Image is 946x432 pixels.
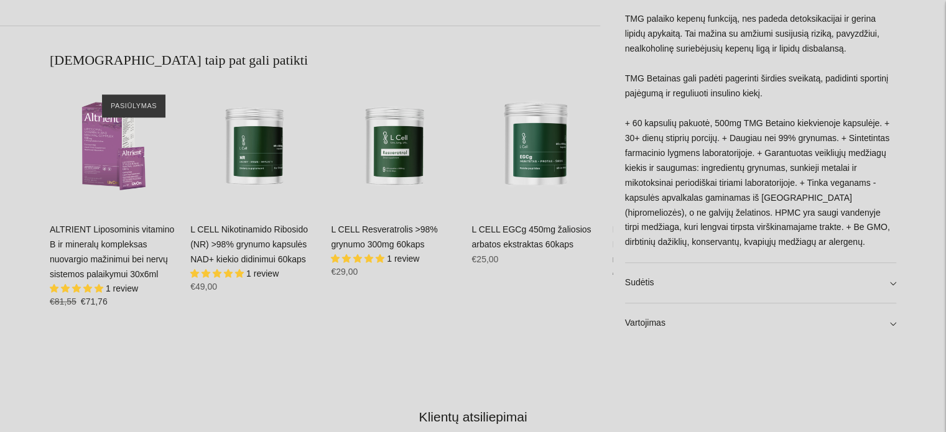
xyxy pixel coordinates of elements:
a: L CELL Nikotinamido Ribosido (NR) >98% grynumo kapsulės NAD+ kiekio didinimui 60kaps [190,82,318,210]
a: L CELL EGCg 450mg žaliosios arbatos ekstraktas 60kaps [471,82,600,210]
span: 1 review [106,283,138,293]
span: 5.00 stars [331,254,387,264]
h2: [DEMOGRAPHIC_DATA] taip pat gali patikti [50,51,600,70]
span: 5.00 stars [50,283,106,293]
span: 5.00 stars [190,269,246,278]
span: €25,00 [471,254,498,264]
span: 1 review [246,269,279,278]
a: Vartojimas [625,303,896,343]
a: ALTRIENT Liposominis vitamino B ir mineralų kompleksas nuovargio mažinimui bei nervų sistemos pal... [50,82,178,210]
s: €81,55 [50,296,77,306]
span: €49,00 [190,282,217,292]
a: L CELL Resveratrolis >98% grynumo 300mg 60kaps [331,224,437,249]
a: L CELL EGCg 450mg žaliosios arbatos ekstraktas 60kaps [471,224,591,249]
span: 1 review [387,254,419,264]
a: ALTRIENT Liposominis vitamino B ir mineralų kompleksas nuovargio mažinimui bei nervų sistemos pal... [50,224,174,279]
a: L CELL Resveratrolis >98% grynumo 300mg 60kaps [331,82,459,210]
span: €71,76 [81,296,108,306]
span: €29,00 [331,267,358,277]
a: L CELL Nikotinamido Ribosido (NR) >98% grynumo kapsulės NAD+ kiekio didinimui 60kaps [190,224,308,264]
a: Sudėtis [625,263,896,303]
h2: Klientų atsiliepimai [60,408,886,426]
